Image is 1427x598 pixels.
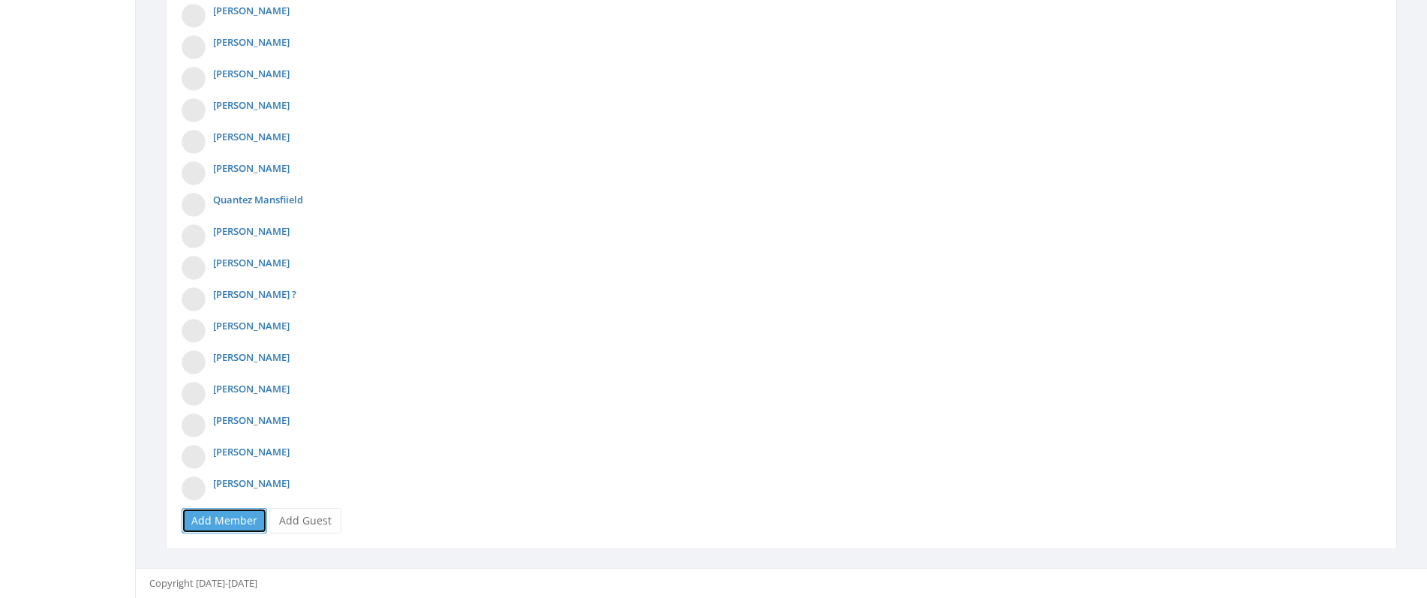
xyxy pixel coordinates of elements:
[182,382,206,406] img: Photo
[213,67,290,80] a: [PERSON_NAME]
[269,508,341,533] a: Add Guest
[213,445,290,458] a: [PERSON_NAME]
[182,67,206,91] img: Photo
[182,445,206,469] img: Photo
[213,287,296,301] a: [PERSON_NAME] ?
[213,35,290,49] a: [PERSON_NAME]
[213,413,290,427] a: [PERSON_NAME]
[182,35,206,59] img: Photo
[182,193,206,217] img: Photo
[213,224,290,238] a: [PERSON_NAME]
[213,476,290,490] a: [PERSON_NAME]
[213,350,290,364] a: [PERSON_NAME]
[182,319,206,343] img: Photo
[182,350,206,374] img: Photo
[182,508,267,533] a: Add Member
[182,4,206,28] img: Photo
[182,413,206,437] img: Photo
[182,98,206,122] img: Photo
[213,193,303,206] a: Quantez Mansfiield
[213,256,290,269] a: [PERSON_NAME]
[213,4,290,17] a: [PERSON_NAME]
[182,256,206,280] img: Photo
[182,224,206,248] img: Photo
[136,568,1427,598] footer: Copyright [DATE]-[DATE]
[213,382,290,395] a: [PERSON_NAME]
[213,161,290,175] a: [PERSON_NAME]
[213,130,290,143] a: [PERSON_NAME]
[182,130,206,154] img: Photo
[182,476,206,500] img: Photo
[182,287,206,311] img: Photo
[182,161,206,185] img: Photo
[213,319,290,332] a: [PERSON_NAME]
[213,98,290,112] a: [PERSON_NAME]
